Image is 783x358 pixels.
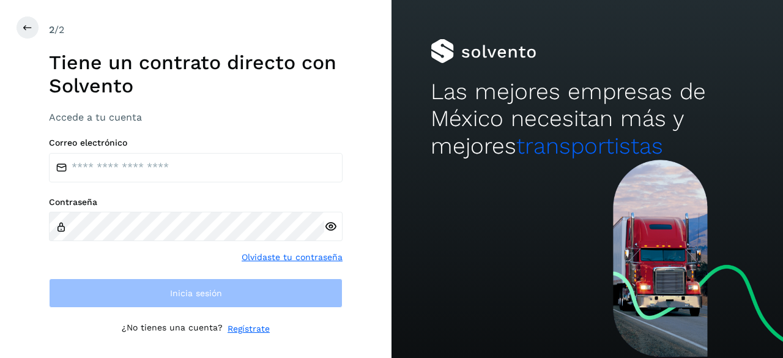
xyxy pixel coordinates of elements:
label: Contraseña [49,197,343,207]
a: Regístrate [228,323,270,335]
label: Correo electrónico [49,138,343,148]
h3: Accede a tu cuenta [49,111,343,123]
h1: Tiene un contrato directo con Solvento [49,51,343,98]
span: Inicia sesión [170,289,222,297]
button: Inicia sesión [49,278,343,308]
h2: Las mejores empresas de México necesitan más y mejores [431,78,744,160]
p: ¿No tienes una cuenta? [122,323,223,335]
a: Olvidaste tu contraseña [242,251,343,264]
span: transportistas [516,133,663,159]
